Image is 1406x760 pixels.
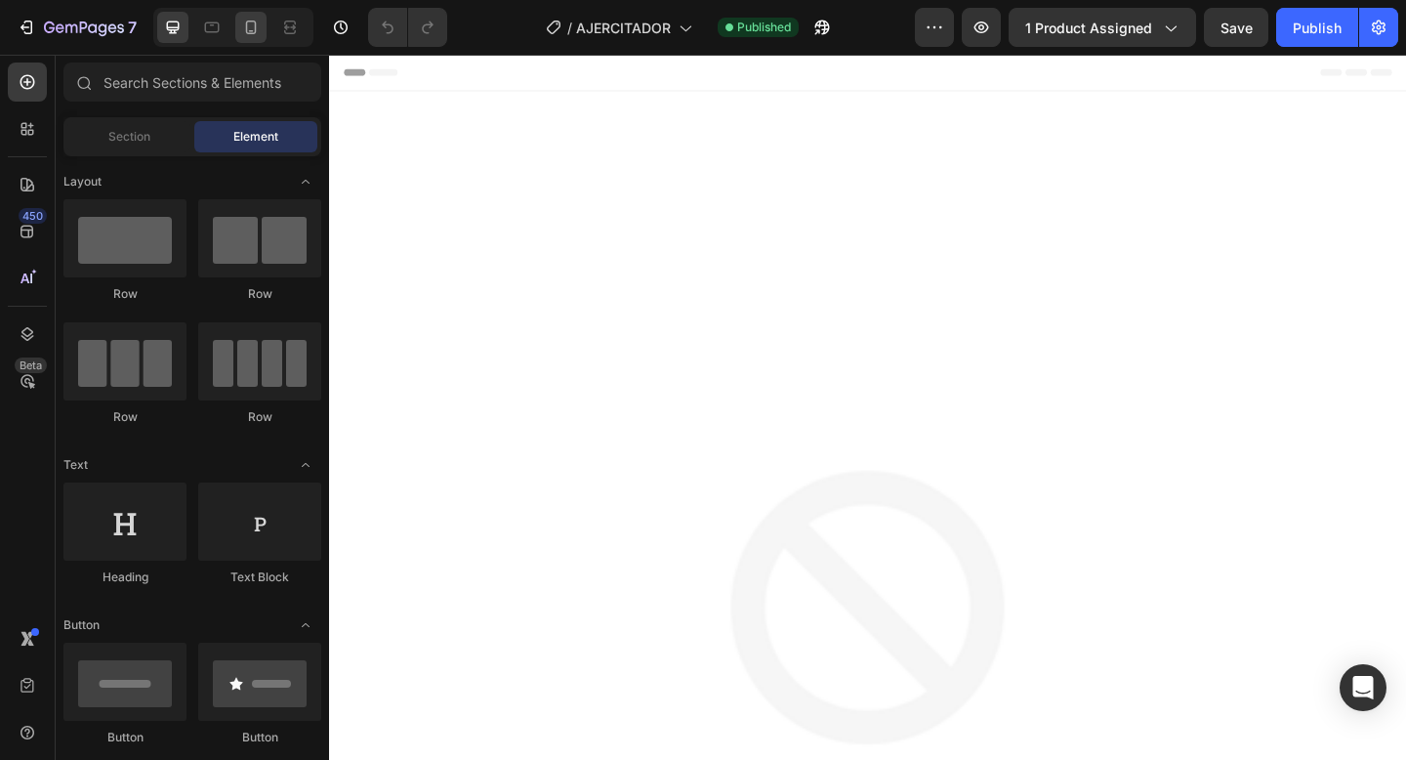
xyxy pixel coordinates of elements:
[1220,20,1253,36] span: Save
[63,456,88,474] span: Text
[233,128,278,146] span: Element
[368,8,447,47] div: Undo/Redo
[1340,664,1386,711] div: Open Intercom Messenger
[290,449,321,481] span: Toggle open
[329,55,1406,760] iframe: Design area
[198,569,321,586] div: Text Block
[1204,8,1268,47] button: Save
[63,285,186,303] div: Row
[737,19,791,36] span: Published
[63,616,100,634] span: Button
[1009,8,1196,47] button: 1 product assigned
[63,729,186,746] div: Button
[63,569,186,586] div: Heading
[198,729,321,746] div: Button
[63,63,321,102] input: Search Sections & Elements
[198,285,321,303] div: Row
[576,18,671,38] span: AJERCITADOR
[567,18,572,38] span: /
[290,610,321,641] span: Toggle open
[108,128,150,146] span: Section
[19,208,47,224] div: 450
[63,173,102,190] span: Layout
[1025,18,1152,38] span: 1 product assigned
[15,358,47,373] div: Beta
[8,8,145,47] button: 7
[1293,18,1342,38] div: Publish
[198,408,321,426] div: Row
[1276,8,1358,47] button: Publish
[63,408,186,426] div: Row
[290,166,321,197] span: Toggle open
[128,16,137,39] p: 7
